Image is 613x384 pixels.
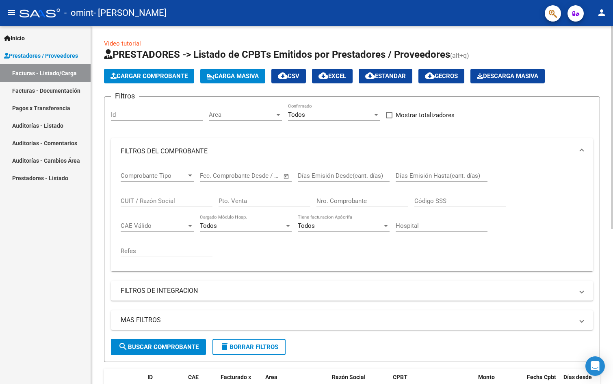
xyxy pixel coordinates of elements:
[121,286,574,295] mat-panel-title: FILTROS DE INTEGRACION
[209,111,275,118] span: Area
[450,52,469,59] span: (alt+q)
[104,49,450,60] span: PRESTADORES -> Listado de CPBTs Emitidos por Prestadores / Proveedores
[93,4,167,22] span: - [PERSON_NAME]
[332,374,366,380] span: Razón Social
[220,343,278,351] span: Borrar Filtros
[121,316,574,325] mat-panel-title: MAS FILTROS
[147,374,153,380] span: ID
[4,51,78,60] span: Prestadores / Proveedores
[312,69,353,83] button: EXCEL
[393,374,407,380] span: CPBT
[200,222,217,229] span: Todos
[200,172,233,179] input: Fecha inicio
[104,40,141,47] a: Video tutorial
[396,110,455,120] span: Mostrar totalizadores
[111,138,593,164] mat-expansion-panel-header: FILTROS DEL COMPROBANTE
[477,72,538,80] span: Descarga Masiva
[188,374,199,380] span: CAE
[111,164,593,271] div: FILTROS DEL COMPROBANTE
[4,34,25,43] span: Inicio
[111,339,206,355] button: Buscar Comprobante
[265,374,277,380] span: Area
[207,72,259,80] span: Carga Masiva
[200,69,265,83] button: Carga Masiva
[271,69,306,83] button: CSV
[478,374,495,380] span: Monto
[527,374,556,380] span: Fecha Cpbt
[104,69,194,83] button: Cargar Comprobante
[597,8,607,17] mat-icon: person
[212,339,286,355] button: Borrar Filtros
[585,356,605,376] div: Open Intercom Messenger
[365,72,406,80] span: Estandar
[111,281,593,301] mat-expansion-panel-header: FILTROS DE INTEGRACION
[470,69,545,83] app-download-masive: Descarga masiva de comprobantes (adjuntos)
[6,8,16,17] mat-icon: menu
[111,310,593,330] mat-expansion-panel-header: MAS FILTROS
[282,172,291,181] button: Open calendar
[240,172,279,179] input: Fecha fin
[318,72,346,80] span: EXCEL
[110,72,188,80] span: Cargar Comprobante
[288,111,305,118] span: Todos
[121,172,186,179] span: Comprobante Tipo
[365,71,375,81] mat-icon: cloud_download
[298,222,315,229] span: Todos
[425,72,458,80] span: Gecros
[278,72,299,80] span: CSV
[118,343,199,351] span: Buscar Comprobante
[111,90,139,102] h3: Filtros
[359,69,412,83] button: Estandar
[121,147,574,156] mat-panel-title: FILTROS DEL COMPROBANTE
[118,342,128,351] mat-icon: search
[64,4,93,22] span: - omint
[278,71,288,81] mat-icon: cloud_download
[121,222,186,229] span: CAE Válido
[220,342,230,351] mat-icon: delete
[470,69,545,83] button: Descarga Masiva
[418,69,464,83] button: Gecros
[318,71,328,81] mat-icon: cloud_download
[425,71,435,81] mat-icon: cloud_download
